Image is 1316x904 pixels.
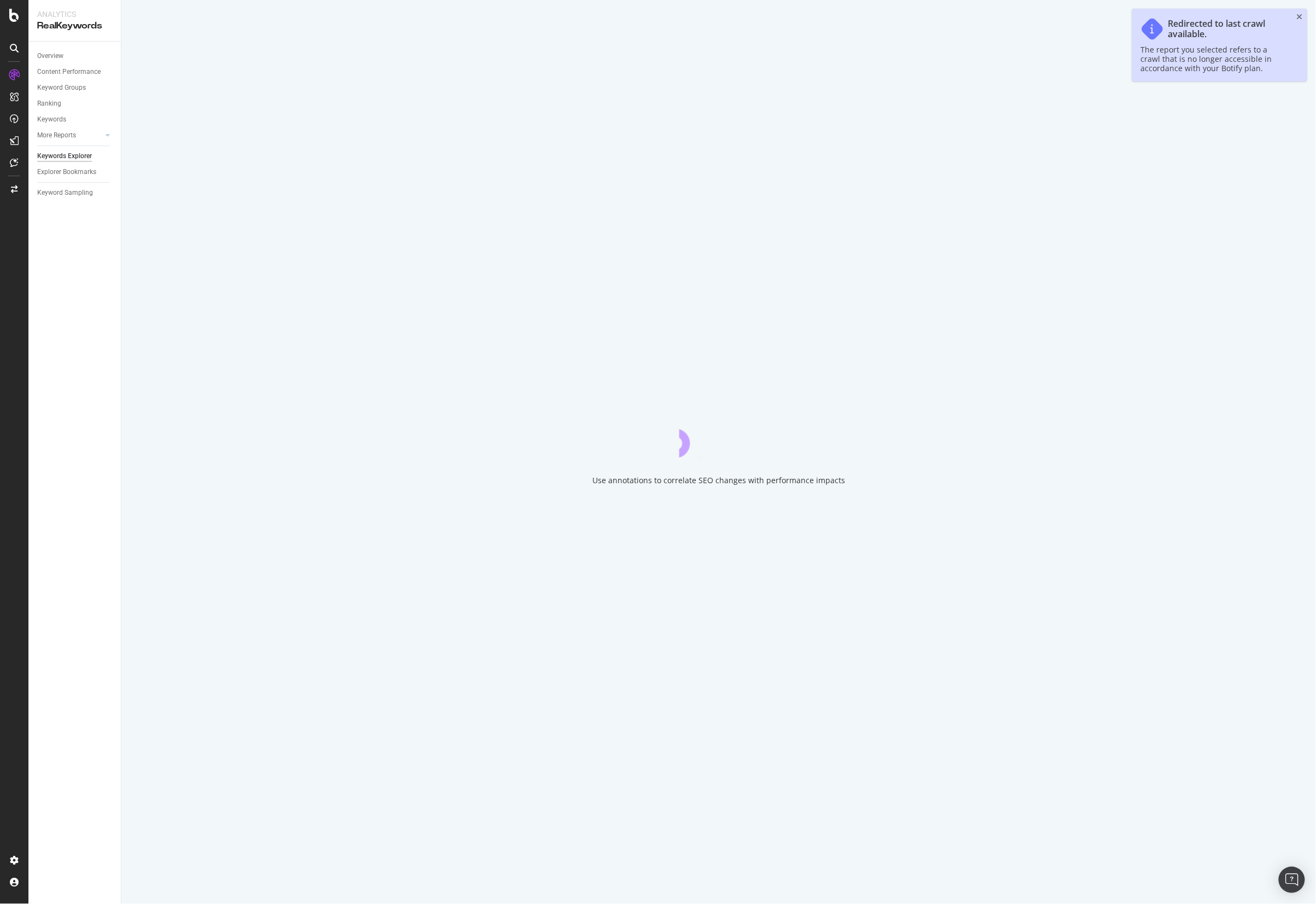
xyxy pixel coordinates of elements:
div: Redirected to last crawl available. [1168,19,1288,39]
a: Ranking [37,98,113,109]
div: Keyword Sampling [37,187,93,199]
div: animation [679,418,758,457]
div: Ranking [37,98,61,109]
div: Analytics [37,9,112,20]
a: Keywords Explorer [37,150,113,162]
div: Keywords [37,114,66,125]
a: Content Performance [37,66,113,78]
div: Use annotations to correlate SEO changes with performance impacts [592,475,845,486]
a: Explorer Bookmarks [37,166,113,178]
div: Content Performance [37,66,101,78]
div: The report you selected refers to a crawl that is no longer accessible in accordance with your Bo... [1141,45,1288,73]
div: Keyword Groups [37,82,86,94]
div: close toast [1297,13,1303,21]
div: Open Intercom Messenger [1279,867,1305,893]
div: RealKeywords [37,20,112,32]
a: Overview [37,50,113,62]
div: Explorer Bookmarks [37,166,96,178]
a: Keywords [37,114,113,125]
a: More Reports [37,130,102,141]
a: Keyword Sampling [37,187,113,199]
div: More Reports [37,130,76,141]
div: Overview [37,50,63,62]
a: Keyword Groups [37,82,113,94]
div: Keywords Explorer [37,150,92,162]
